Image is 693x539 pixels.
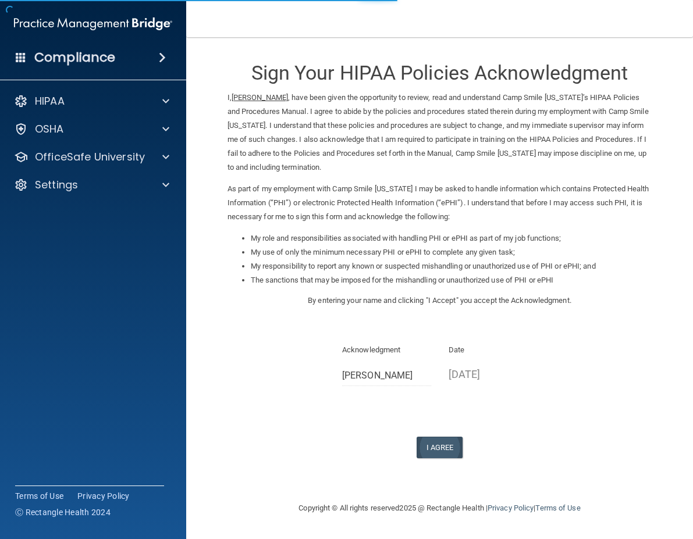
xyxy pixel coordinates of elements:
[251,273,652,287] li: The sanctions that may be imposed for the mishandling or unauthorized use of PHI or ePHI
[35,178,78,192] p: Settings
[228,91,652,174] p: I, , have been given the opportunity to review, read and understand Camp Smile [US_STATE]’s HIPAA...
[232,93,288,102] ins: [PERSON_NAME]
[251,231,652,245] li: My role and responsibilities associated with handling PHI or ePHI as part of my job functions;
[34,49,115,66] h4: Compliance
[228,294,652,308] p: By entering your name and clicking "I Accept" you accept the Acknowledgment.
[15,490,63,502] a: Terms of Use
[535,504,580,512] a: Terms of Use
[35,122,64,136] p: OSHA
[417,437,463,458] button: I Agree
[228,490,652,527] div: Copyright © All rights reserved 2025 @ Rectangle Health | |
[15,506,111,518] span: Ⓒ Rectangle Health 2024
[342,343,431,357] p: Acknowledgment
[488,504,534,512] a: Privacy Policy
[251,245,652,259] li: My use of only the minimum necessary PHI or ePHI to complete any given task;
[228,62,652,84] h3: Sign Your HIPAA Policies Acknowledgment
[449,365,538,384] p: [DATE]
[35,150,145,164] p: OfficeSafe University
[14,12,172,35] img: PMB logo
[14,150,169,164] a: OfficeSafe University
[35,94,65,108] p: HIPAA
[342,365,431,386] input: Full Name
[228,182,652,224] p: As part of my employment with Camp Smile [US_STATE] I may be asked to handle information which co...
[449,343,538,357] p: Date
[251,259,652,273] li: My responsibility to report any known or suspected mishandling or unauthorized use of PHI or ePHI...
[14,94,169,108] a: HIPAA
[77,490,130,502] a: Privacy Policy
[14,178,169,192] a: Settings
[14,122,169,136] a: OSHA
